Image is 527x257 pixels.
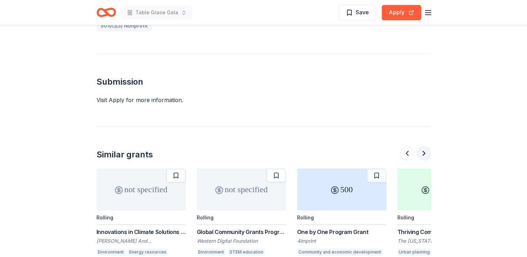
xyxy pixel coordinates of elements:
[297,249,382,256] div: Community and economic development
[297,228,386,236] div: One by One Program Grant
[96,20,152,31] a: 501(c)(3) Nonprofit
[96,169,186,210] div: not specified
[339,5,376,20] button: Save
[122,6,192,20] button: Table Grace Gala
[382,5,421,20] button: Apply
[397,228,487,236] div: Thriving Communities: National and International Environmental Grantmaking
[356,8,369,17] span: Save
[197,169,286,210] div: not specified
[297,169,386,210] div: 500
[135,8,178,17] span: Table Grace Gala
[197,237,286,244] div: Western Digital Foundation
[96,96,431,104] div: Visit Apply for more information.
[228,249,265,256] div: STEM education
[197,249,225,256] div: Environment
[96,215,113,220] div: Rolling
[197,215,214,220] div: Rolling
[96,4,116,21] a: Home
[397,169,487,210] div: up to 60k
[101,22,148,30] span: 501(c)(3) Nonprofit
[297,237,386,244] div: 4imprint
[128,249,168,256] div: Energy resources
[397,237,487,244] div: The [US_STATE] Community Trust
[96,149,153,160] div: Similar grants
[96,237,186,244] div: [PERSON_NAME] And [PERSON_NAME] Foundation
[397,215,414,220] div: Rolling
[397,249,431,256] div: Urban planning
[96,228,186,236] div: Innovations in Climate Solutions Initiative Grants
[197,228,286,236] div: Global Community Grants Program
[96,249,125,256] div: Environment
[96,76,431,87] h2: Submission
[297,215,314,220] div: Rolling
